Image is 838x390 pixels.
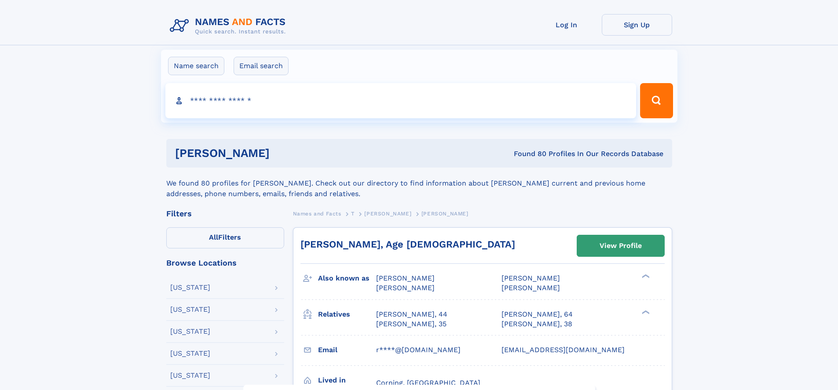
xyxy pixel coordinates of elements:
label: Name search [168,57,224,75]
img: Logo Names and Facts [166,14,293,38]
div: Found 80 Profiles In Our Records Database [392,149,663,159]
span: [PERSON_NAME] [501,284,560,292]
a: [PERSON_NAME], 64 [501,310,573,319]
a: Log In [531,14,602,36]
div: We found 80 profiles for [PERSON_NAME]. Check out our directory to find information about [PERSON... [166,168,672,199]
h3: Lived in [318,373,376,388]
label: Email search [234,57,289,75]
span: [PERSON_NAME] [364,211,411,217]
div: View Profile [600,236,642,256]
a: [PERSON_NAME], 44 [376,310,447,319]
label: Filters [166,227,284,248]
span: [PERSON_NAME] [501,274,560,282]
a: [PERSON_NAME], Age [DEMOGRAPHIC_DATA] [300,239,515,250]
div: Browse Locations [166,259,284,267]
div: ❯ [640,273,650,279]
a: [PERSON_NAME] [364,208,411,219]
a: Names and Facts [293,208,341,219]
span: [PERSON_NAME] [376,274,435,282]
div: [US_STATE] [170,350,210,357]
div: [US_STATE] [170,284,210,291]
span: T [351,211,355,217]
a: View Profile [577,235,664,256]
h3: Relatives [318,307,376,322]
div: Filters [166,210,284,218]
a: [PERSON_NAME], 35 [376,319,446,329]
div: ❯ [640,309,650,315]
a: T [351,208,355,219]
span: [EMAIL_ADDRESS][DOMAIN_NAME] [501,346,625,354]
h1: [PERSON_NAME] [175,148,392,159]
h3: Also known as [318,271,376,286]
span: [PERSON_NAME] [421,211,468,217]
div: [US_STATE] [170,328,210,335]
span: Corning, [GEOGRAPHIC_DATA] [376,379,480,387]
button: Search Button [640,83,673,118]
span: All [209,233,218,241]
input: search input [165,83,637,118]
div: [US_STATE] [170,372,210,379]
span: [PERSON_NAME] [376,284,435,292]
h3: Email [318,343,376,357]
a: Sign Up [602,14,672,36]
div: [US_STATE] [170,306,210,313]
a: [PERSON_NAME], 38 [501,319,572,329]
